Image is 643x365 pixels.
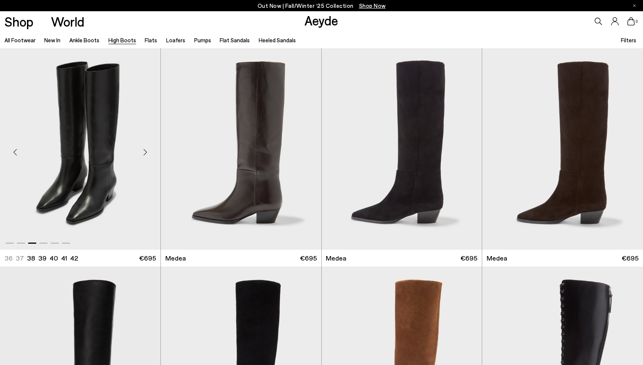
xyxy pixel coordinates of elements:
a: World [51,15,84,28]
span: €695 [622,253,639,263]
p: Out Now | Fall/Winter ‘25 Collection [258,1,386,10]
span: €695 [460,253,477,263]
span: Navigate to /collections/new-in [359,2,386,9]
li: 38 [27,253,35,263]
a: Flats [145,37,157,43]
div: Previous slide [4,141,26,163]
li: 40 [49,253,58,263]
a: Medea €695 [322,250,482,267]
li: 39 [38,253,46,263]
a: Heeled Sandals [259,37,296,43]
span: Filters [621,37,636,43]
div: Next slide [134,141,157,163]
a: New In [44,37,60,43]
span: €695 [300,253,317,263]
a: Pumps [194,37,211,43]
a: Flat Sandals [220,37,250,43]
a: Medea €695 [161,250,321,267]
span: 0 [635,19,639,24]
ul: variant [4,253,76,263]
span: €695 [139,253,156,263]
a: Aeyde [304,12,338,28]
a: Loafers [166,37,185,43]
span: Medea [487,253,507,263]
a: High Boots [108,37,136,43]
a: All Footwear [4,37,36,43]
img: Medea Suede Knee-High Boots [482,48,643,250]
img: Medea Knee-High Boots [161,48,321,250]
span: Medea [326,253,346,263]
span: Medea [165,253,186,263]
a: Medea €695 [482,250,643,267]
a: 0 [627,17,635,25]
a: Shop [4,15,33,28]
img: Medea Suede Knee-High Boots [322,48,482,250]
li: 42 [70,253,78,263]
li: 41 [61,253,67,263]
a: Ankle Boots [69,37,99,43]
